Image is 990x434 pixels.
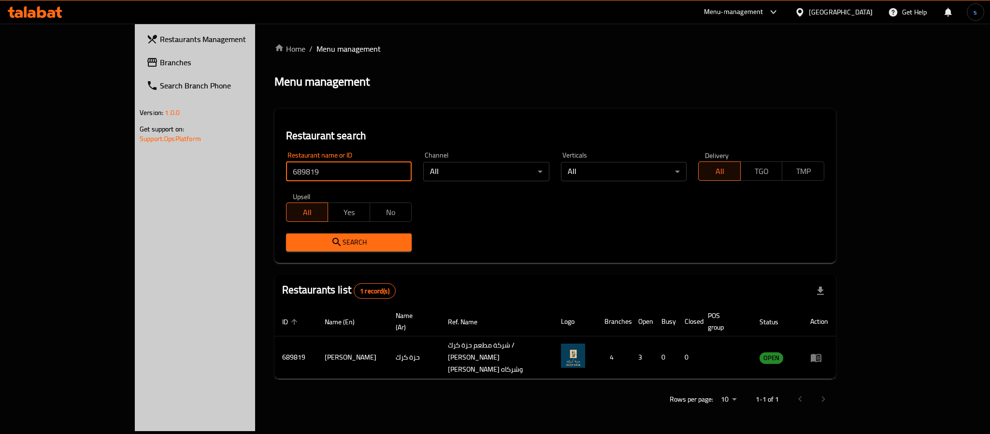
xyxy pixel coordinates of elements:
[698,161,741,181] button: All
[809,7,873,17] div: [GEOGRAPHIC_DATA]
[165,106,180,119] span: 1.0.0
[140,106,163,119] span: Version:
[140,132,201,145] a: Support.OpsPlatform
[440,336,553,379] td: شركة مطعم حزة كرك / [PERSON_NAME] [PERSON_NAME] وشركاه
[717,392,740,407] div: Rows per page:
[631,336,654,379] td: 3
[317,336,388,379] td: [PERSON_NAME]
[708,310,740,333] span: POS group
[810,352,828,363] div: Menu
[294,236,404,248] span: Search
[705,152,729,159] label: Delivery
[370,203,412,222] button: No
[309,43,313,55] li: /
[286,233,412,251] button: Search
[760,316,791,328] span: Status
[286,129,824,143] h2: Restaurant search
[740,161,783,181] button: TGO
[677,307,700,336] th: Closed
[654,307,677,336] th: Busy
[803,307,836,336] th: Action
[388,336,440,379] td: حزة كرك
[160,80,292,91] span: Search Branch Phone
[561,344,585,368] img: Hazat Karak
[286,162,412,181] input: Search for restaurant name or ID..
[282,316,301,328] span: ID
[782,161,824,181] button: TMP
[139,51,300,74] a: Branches
[631,307,654,336] th: Open
[760,352,783,364] div: OPEN
[654,336,677,379] td: 0
[553,307,597,336] th: Logo
[597,336,631,379] td: 4
[745,164,779,178] span: TGO
[354,283,396,299] div: Total records count
[756,393,779,405] p: 1-1 of 1
[374,205,408,219] span: No
[332,205,366,219] span: Yes
[809,279,832,303] div: Export file
[703,164,737,178] span: All
[290,205,325,219] span: All
[423,162,549,181] div: All
[140,123,184,135] span: Get support on:
[139,74,300,97] a: Search Branch Phone
[677,336,700,379] td: 0
[274,43,836,55] nav: breadcrumb
[282,283,396,299] h2: Restaurants list
[274,307,836,379] table: enhanced table
[286,203,329,222] button: All
[448,316,490,328] span: Ref. Name
[704,6,763,18] div: Menu-management
[786,164,820,178] span: TMP
[274,74,370,89] h2: Menu management
[160,33,292,45] span: Restaurants Management
[760,352,783,363] span: OPEN
[597,307,631,336] th: Branches
[354,287,395,296] span: 1 record(s)
[396,310,429,333] span: Name (Ar)
[670,393,713,405] p: Rows per page:
[316,43,381,55] span: Menu management
[293,193,311,200] label: Upsell
[561,162,687,181] div: All
[325,316,367,328] span: Name (En)
[139,28,300,51] a: Restaurants Management
[160,57,292,68] span: Branches
[328,203,370,222] button: Yes
[974,7,977,17] span: s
